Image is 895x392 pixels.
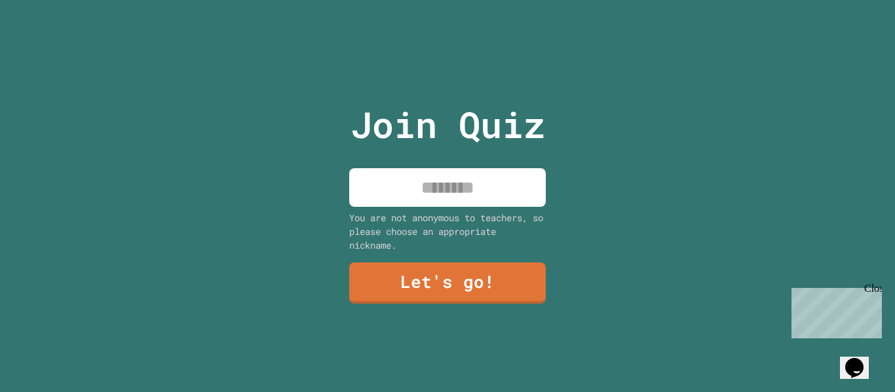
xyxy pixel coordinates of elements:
div: Chat with us now!Close [5,5,90,83]
p: Join Quiz [351,98,545,152]
a: Let's go! [349,262,546,304]
div: You are not anonymous to teachers, so please choose an appropriate nickname. [349,211,546,252]
iframe: chat widget [840,340,882,379]
iframe: chat widget [786,283,882,338]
